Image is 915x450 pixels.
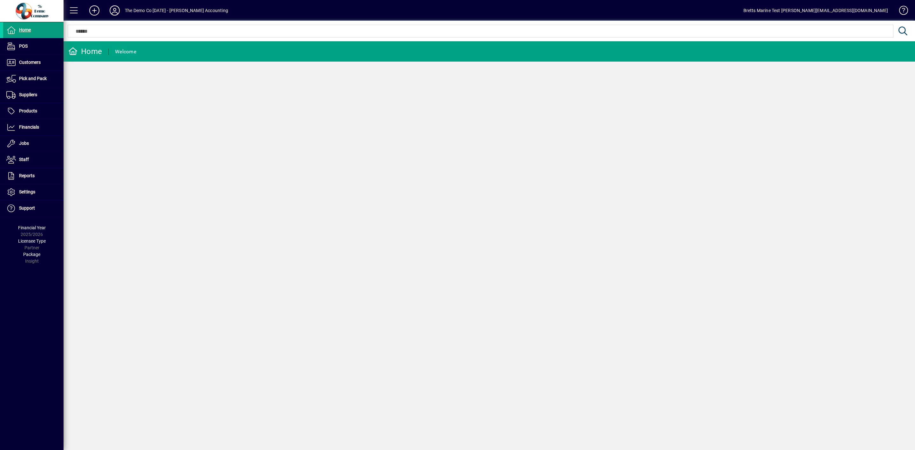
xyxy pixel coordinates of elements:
[19,205,35,211] span: Support
[3,38,64,54] a: POS
[105,5,125,16] button: Profile
[3,200,64,216] a: Support
[3,55,64,71] a: Customers
[23,252,40,257] span: Package
[115,47,136,57] div: Welcome
[3,184,64,200] a: Settings
[19,124,39,130] span: Financials
[19,44,28,49] span: POS
[19,141,29,146] span: Jobs
[3,119,64,135] a: Financials
[3,71,64,87] a: Pick and Pack
[894,1,907,22] a: Knowledge Base
[19,173,35,178] span: Reports
[18,238,46,244] span: Licensee Type
[84,5,105,16] button: Add
[125,5,228,16] div: The Demo Co [DATE] - [PERSON_NAME] Accounting
[19,92,37,97] span: Suppliers
[19,76,47,81] span: Pick and Pack
[19,27,31,32] span: Home
[19,189,35,194] span: Settings
[3,168,64,184] a: Reports
[18,225,46,230] span: Financial Year
[3,103,64,119] a: Products
[19,108,37,113] span: Products
[3,136,64,151] a: Jobs
[19,60,41,65] span: Customers
[68,46,102,57] div: Home
[3,152,64,168] a: Staff
[19,157,29,162] span: Staff
[743,5,888,16] div: Bretts Marine Test [PERSON_NAME][EMAIL_ADDRESS][DOMAIN_NAME]
[3,87,64,103] a: Suppliers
